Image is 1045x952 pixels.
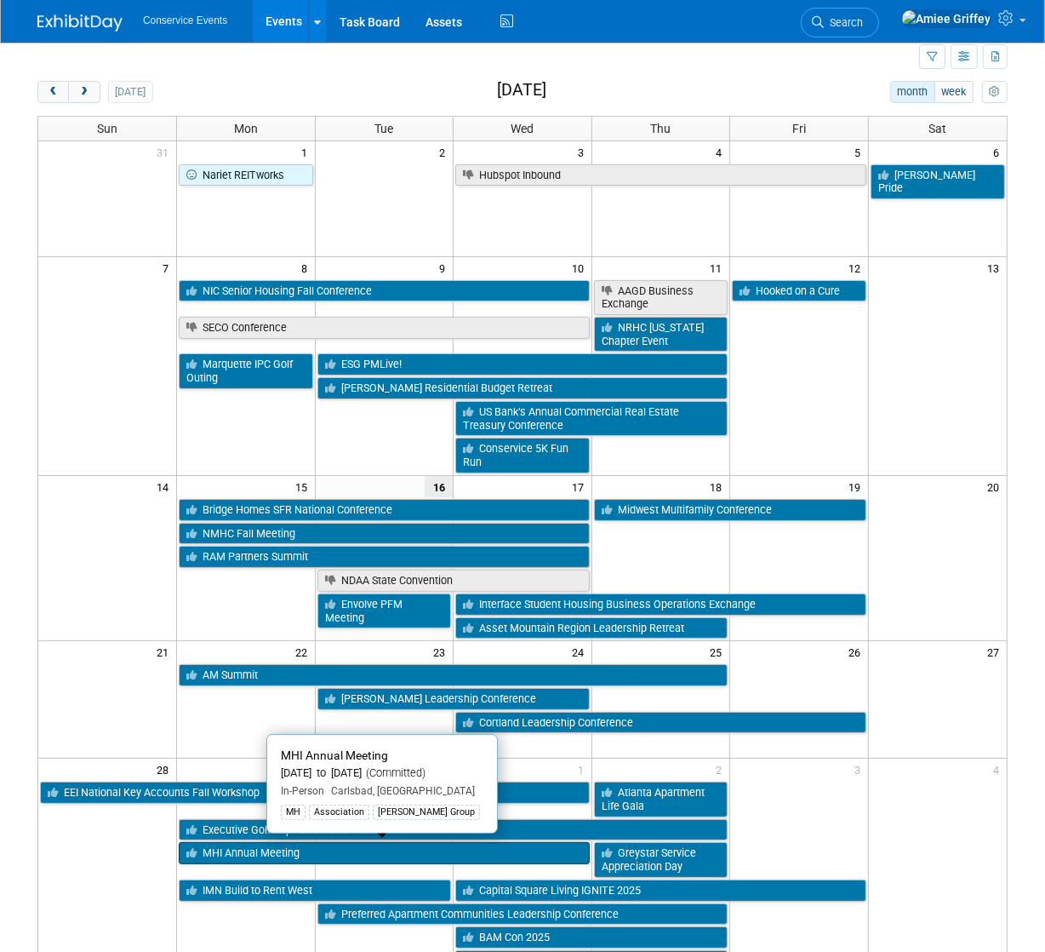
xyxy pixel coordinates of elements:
span: Wed [511,122,534,135]
a: [PERSON_NAME] Residential Budget Retreat [317,377,728,399]
a: [PERSON_NAME] Leadership Conference [317,688,590,710]
a: US Bank’s Annual Commercial Real Estate Treasury Conference [455,401,728,436]
span: (Committed) [362,766,425,779]
span: 4 [714,141,729,163]
span: 14 [155,476,176,497]
a: Greystar Service Appreciation Day [594,842,728,877]
a: [PERSON_NAME] Pride [871,164,1005,199]
span: 4 [991,759,1007,780]
span: 26 [847,641,868,662]
span: 2 [714,759,729,780]
span: In-Person [281,785,324,797]
a: NIC Senior Housing Fall Conference [179,280,590,302]
span: Mon [234,122,258,135]
button: prev [37,81,69,103]
button: [DATE] [108,81,153,103]
span: 2 [437,141,453,163]
button: next [68,81,100,103]
a: Envolve PFM Meeting [317,594,452,628]
span: 3 [853,759,868,780]
a: EEI National Key Accounts Fall Workshop [40,782,590,804]
span: 8 [300,257,315,278]
a: IMN Build to Rent West [179,880,451,902]
a: Asset Mountain Region Leadership Retreat [455,617,728,639]
span: 3 [576,141,591,163]
span: 6 [991,141,1007,163]
span: Fri [792,122,806,135]
span: 23 [431,641,453,662]
div: Association [309,805,369,820]
span: 18 [708,476,729,497]
span: 27 [985,641,1007,662]
span: 25 [708,641,729,662]
span: 21 [155,641,176,662]
button: week [934,81,974,103]
span: MHI Annual Meeting [281,748,388,762]
button: myCustomButton [982,81,1008,103]
a: Search [801,8,879,37]
a: BAM Con 2025 [455,926,728,949]
span: Carlsbad, [GEOGRAPHIC_DATA] [324,785,475,797]
a: Marquette IPC Golf Outing [179,353,313,388]
a: Capital Square Living IGNITE 2025 [455,880,866,902]
a: AAGD Business Exchange [594,280,728,315]
a: Interface Student Housing Business Operations Exchange [455,594,866,616]
a: Conservice 5K Fun Run [455,438,590,473]
span: 5 [853,141,868,163]
div: [PERSON_NAME] Group [373,805,480,820]
span: Search [824,16,863,29]
a: SECO Conference [179,317,590,339]
a: Executive Golf Trip - Destination Kohler [179,819,728,841]
a: RAM Partners Summit [179,546,590,568]
button: month [890,81,935,103]
span: 1 [576,759,591,780]
a: Hooked on a Cure [732,280,866,302]
span: 20 [985,476,1007,497]
span: 1 [300,141,315,163]
span: 31 [155,141,176,163]
span: 24 [570,641,591,662]
div: [DATE] to [DATE] [281,766,483,781]
span: 11 [708,257,729,278]
img: Amiee Griffey [901,9,991,28]
span: 28 [155,759,176,780]
span: Sat [928,122,946,135]
span: 7 [161,257,176,278]
span: Sun [97,122,117,135]
a: Cortland Leadership Conference [455,712,866,734]
a: Bridge Homes SFR National Conference [179,499,590,521]
span: 16 [425,476,453,497]
span: Conservice Events [143,14,227,26]
i: Personalize Calendar [989,87,1000,98]
a: MHI Annual Meeting [179,842,590,864]
span: 15 [294,476,315,497]
img: ExhibitDay [37,14,123,32]
span: 13 [985,257,1007,278]
span: 19 [847,476,868,497]
a: Atlanta Apartment Life Gala [594,782,728,817]
a: NDAA State Convention [317,570,590,592]
span: Tue [374,122,393,135]
span: 12 [847,257,868,278]
a: NRHC [US_STATE] Chapter Event [594,317,728,352]
a: Preferred Apartment Communities Leadership Conference [317,903,728,926]
div: MH [281,805,306,820]
span: 22 [294,641,315,662]
span: 9 [437,257,453,278]
a: AM Summit [179,664,728,686]
a: Nariet REITworks [179,164,313,186]
span: 17 [570,476,591,497]
span: Thu [651,122,671,135]
span: 10 [570,257,591,278]
a: Midwest Multifamily Conference [594,499,866,521]
a: Hubspot Inbound [455,164,866,186]
h2: [DATE] [497,81,546,100]
a: ESG PMLive! [317,353,728,376]
a: NMHC Fall Meeting [179,523,590,545]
